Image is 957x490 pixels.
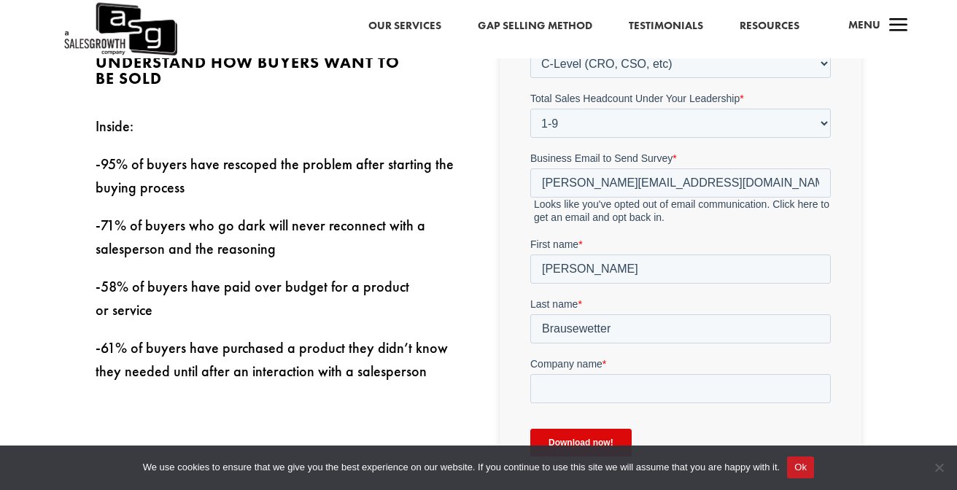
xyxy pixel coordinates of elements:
[96,114,457,152] p: Inside:
[478,17,592,36] a: Gap Selling Method
[848,17,880,32] span: Menu
[96,336,457,383] p: -61% of buyers have purchased a product they didn’t know they needed until after an interaction w...
[787,456,814,478] button: Ok
[740,17,799,36] a: Resources
[143,460,780,475] span: We use cookies to ensure that we give you the best experience on our website. If you continue to ...
[96,152,457,214] p: -95% of buyers have rescoped the problem after starting the buying process
[96,275,457,336] p: -58% of buyers have paid over budget for a product or service
[629,17,703,36] a: Testimonials
[96,214,457,275] p: -71% of buyers who go dark will never reconnect with a salesperson and the reasoning
[931,460,946,475] span: No
[96,52,400,89] span: Understand how buyers want to be sold
[884,12,913,41] span: a
[368,17,441,36] a: Our Services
